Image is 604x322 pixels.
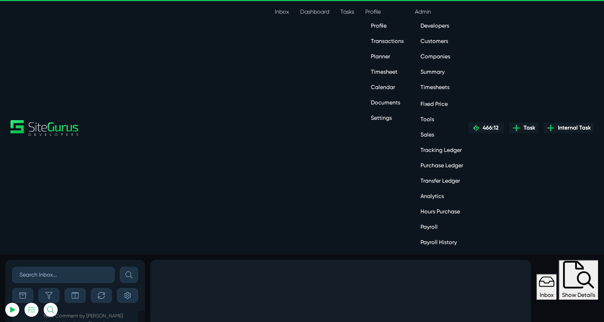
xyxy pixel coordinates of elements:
[415,34,469,48] a: Customers
[536,274,557,300] button: Inbox
[409,5,469,19] a: Admin
[295,5,335,19] a: Dashboard
[269,5,295,19] a: Inbox
[415,189,469,203] a: Analytics
[544,123,594,133] a: Internal Task
[365,111,409,125] a: Settings
[415,128,469,142] a: Sales
[44,312,134,320] p: New Comment by [PERSON_NAME]
[415,97,469,111] a: Fixed Price
[365,65,409,79] a: Timesheet
[415,143,469,157] a: Tracking Ledger
[480,124,498,131] span: 466:12
[365,34,409,48] a: Transactions
[415,220,469,234] a: Payroll
[10,120,79,136] a: SiteGurus
[415,19,469,33] a: Developers
[415,159,469,173] a: Purchase Ledger
[469,123,504,133] a: 466:12
[415,65,469,79] a: Summary
[365,50,409,64] a: Planner
[415,112,469,126] a: Tools
[415,235,469,249] a: Payroll History
[509,123,538,133] a: Task
[360,5,409,19] a: Profile
[415,50,469,64] a: Companies
[365,96,409,110] a: Documents
[562,292,595,298] span: Show Details
[415,205,469,219] a: Hours Purchase
[521,124,535,132] span: Task
[559,260,599,300] button: Show Details
[555,124,591,132] span: Internal Task
[12,267,115,283] input: Search Inbox...
[365,80,409,94] a: Calendar
[415,174,469,188] a: Transfer Ledger
[335,5,360,19] a: Tasks
[415,80,469,94] a: Timesheets
[540,292,554,298] span: Inbox
[10,120,79,136] img: Sitegurus Logo
[365,19,409,33] a: Profile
